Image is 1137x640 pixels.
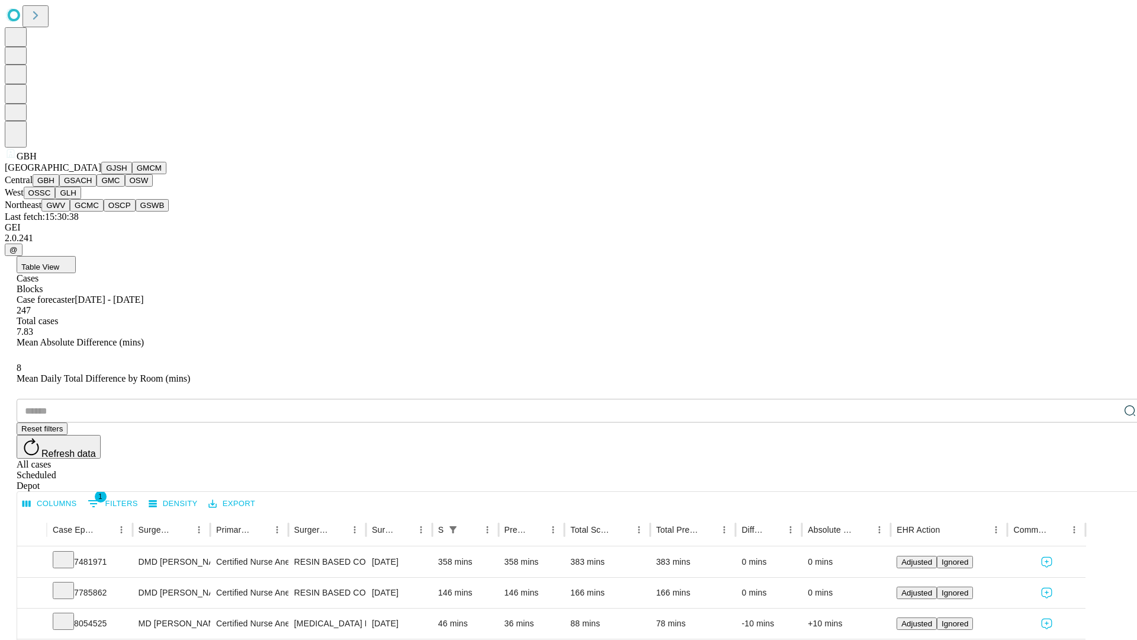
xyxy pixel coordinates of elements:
button: Menu [346,521,363,538]
button: Ignored [937,617,973,630]
span: Ignored [942,619,968,628]
button: Adjusted [897,556,937,568]
div: Predicted In Room Duration [505,525,528,535]
div: 7785862 [53,578,127,608]
button: OSCP [104,199,136,212]
button: Sort [528,521,545,538]
span: 1 [95,491,107,503]
button: Menu [191,521,207,538]
button: Sort [174,521,191,538]
button: Menu [716,521,733,538]
button: Density [146,495,201,513]
button: Menu [782,521,799,538]
div: [DATE] [372,547,426,577]
button: Show filters [85,494,141,513]
div: Certified Nurse Anesthetist [216,609,282,639]
div: 383 mins [570,547,644,577]
div: MD [PERSON_NAME] [PERSON_NAME] Md [139,609,204,639]
div: 0 mins [741,578,796,608]
button: GBH [33,174,59,187]
div: RESIN BASED COMPOSITE 1 SURFACE, POSTERIOR [294,578,360,608]
span: [DATE] - [DATE] [75,295,143,305]
div: 146 mins [438,578,493,608]
button: Refresh data [17,435,101,459]
div: RESIN BASED COMPOSITE 4/OR MORE SURFACES, ANTERIOR [294,547,360,577]
div: [DATE] [372,609,426,639]
div: Surgeon Name [139,525,173,535]
button: Adjusted [897,587,937,599]
button: Menu [545,521,561,538]
span: 7.83 [17,327,33,337]
button: Sort [396,521,413,538]
div: 383 mins [656,547,730,577]
button: Show filters [445,521,461,538]
div: DMD [PERSON_NAME] [PERSON_NAME] Dmd [139,578,204,608]
div: 166 mins [656,578,730,608]
span: West [5,187,24,197]
div: 88 mins [570,609,644,639]
button: GLH [55,187,81,199]
div: GEI [5,222,1132,233]
div: 36 mins [505,609,559,639]
div: Surgery Date [372,525,395,535]
button: Menu [1066,521,1083,538]
button: Reset filters [17,423,68,435]
button: GSWB [136,199,169,212]
span: Case forecaster [17,295,75,305]
button: Sort [462,521,479,538]
span: Adjusted [901,588,932,597]
button: Sort [699,521,716,538]
button: Menu [413,521,429,538]
span: Mean Absolute Difference (mins) [17,337,144,347]
div: Total Predicted Duration [656,525,699,535]
span: Adjusted [901,619,932,628]
button: Menu [631,521,647,538]
div: [MEDICAL_DATA] FLEXIBLE PROXIMAL DIAGNOSTIC [294,609,360,639]
button: Expand [23,614,41,635]
span: Central [5,175,33,185]
button: Ignored [937,556,973,568]
span: Refresh data [41,449,96,459]
span: Last fetch: 15:30:38 [5,212,79,222]
span: Ignored [942,558,968,567]
div: Primary Service [216,525,250,535]
button: GMC [97,174,124,187]
div: 358 mins [438,547,493,577]
button: GCMC [70,199,104,212]
span: GBH [17,151,37,161]
div: Total Scheduled Duration [570,525,613,535]
span: Northeast [5,200,41,210]
button: Sort [252,521,269,538]
span: [GEOGRAPHIC_DATA] [5,162,101,172]
button: Sort [766,521,782,538]
div: 166 mins [570,578,644,608]
span: @ [9,245,18,254]
button: Menu [269,521,285,538]
div: 0 mins [741,547,796,577]
div: 8054525 [53,609,127,639]
div: Case Epic Id [53,525,95,535]
div: 358 mins [505,547,559,577]
button: Expand [23,552,41,573]
div: Difference [741,525,765,535]
button: Menu [113,521,130,538]
div: 78 mins [656,609,730,639]
button: Sort [330,521,346,538]
button: Menu [479,521,496,538]
span: Reset filters [21,424,63,433]
button: GJSH [101,162,132,174]
button: GSACH [59,174,97,187]
button: Export [205,495,258,513]
div: Scheduled In Room Duration [438,525,444,535]
button: GMCM [132,162,166,174]
button: Expand [23,583,41,604]
span: Total cases [17,316,58,326]
div: 46 mins [438,609,493,639]
span: 8 [17,363,21,373]
div: +10 mins [808,609,885,639]
button: @ [5,244,23,256]
button: OSW [125,174,153,187]
div: 7481971 [53,547,127,577]
div: [DATE] [372,578,426,608]
div: DMD [PERSON_NAME] [PERSON_NAME] Dmd [139,547,204,577]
